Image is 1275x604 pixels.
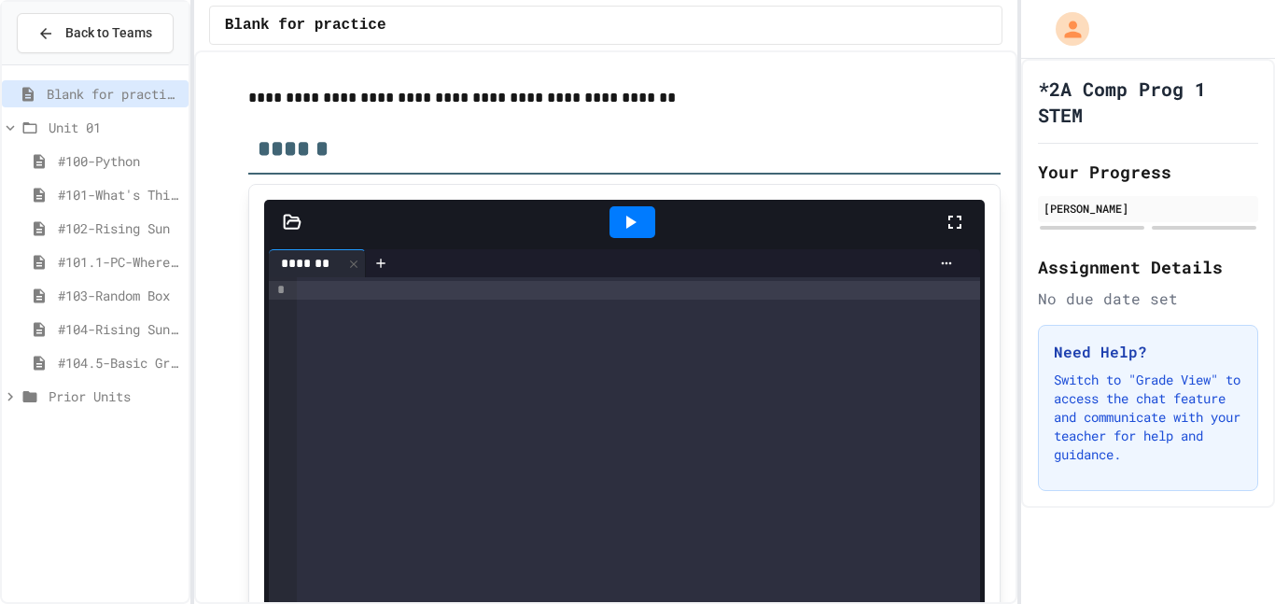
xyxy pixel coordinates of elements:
span: #103-Random Box [58,286,181,305]
span: Back to Teams [65,23,152,43]
h2: Assignment Details [1038,254,1258,280]
span: #100-Python [58,151,181,171]
span: Blank for practice [225,14,386,36]
div: No due date set [1038,288,1258,310]
span: Unit 01 [49,118,181,137]
span: #104-Rising Sun Plus [58,319,181,339]
div: My Account [1036,7,1094,50]
span: Blank for practice [47,84,181,104]
h3: Need Help? [1054,341,1242,363]
div: [PERSON_NAME] [1044,200,1253,217]
span: #101.1-PC-Where am I? [58,252,181,272]
span: Prior Units [49,386,181,406]
button: Back to Teams [17,13,174,53]
span: #101-What's This ?? [58,185,181,204]
h2: Your Progress [1038,159,1258,185]
h1: *2A Comp Prog 1 STEM [1038,76,1258,128]
span: #104.5-Basic Graphics Review [58,353,181,372]
span: #102-Rising Sun [58,218,181,238]
p: Switch to "Grade View" to access the chat feature and communicate with your teacher for help and ... [1054,371,1242,464]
